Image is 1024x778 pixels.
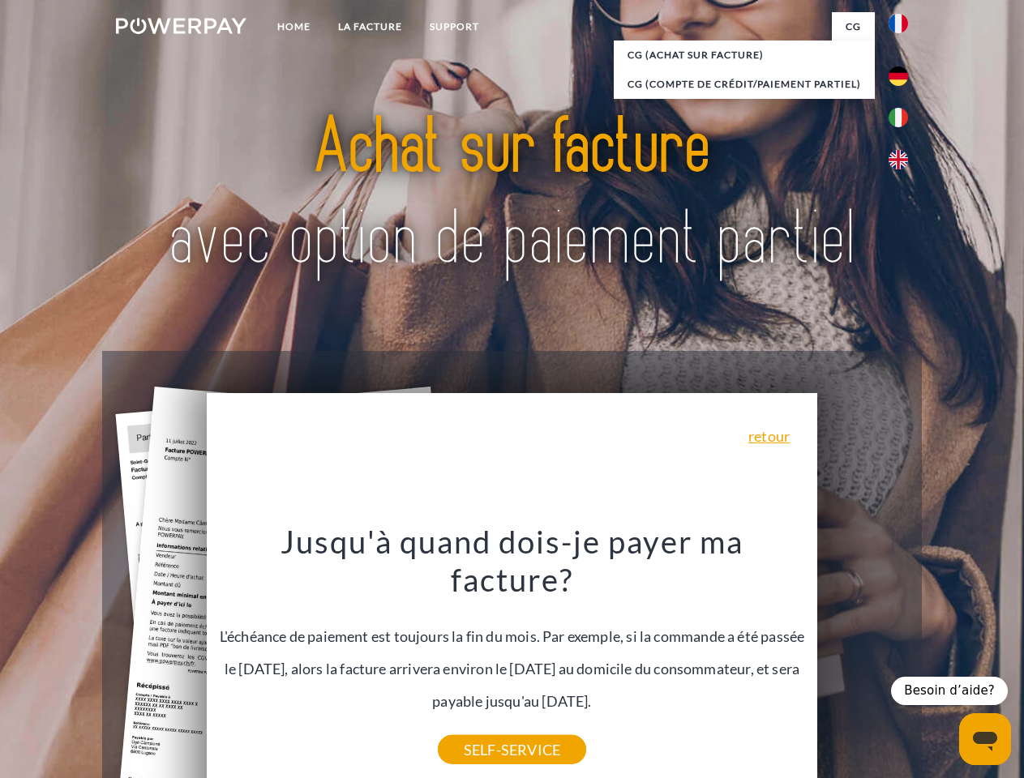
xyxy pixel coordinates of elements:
[889,108,908,127] img: it
[889,150,908,169] img: en
[614,70,875,99] a: CG (Compte de crédit/paiement partiel)
[324,12,416,41] a: LA FACTURE
[891,677,1008,705] div: Besoin d’aide?
[216,522,808,600] h3: Jusqu'à quand dois-je payer ma facture?
[263,12,324,41] a: Home
[216,522,808,750] div: L'échéance de paiement est toujours la fin du mois. Par exemple, si la commande a été passée le [...
[889,14,908,33] img: fr
[748,429,790,443] a: retour
[416,12,493,41] a: Support
[155,78,869,310] img: title-powerpay_fr.svg
[832,12,875,41] a: CG
[614,41,875,70] a: CG (achat sur facture)
[959,713,1011,765] iframe: Bouton de lancement de la fenêtre de messagerie, conversation en cours
[438,735,586,764] a: SELF-SERVICE
[116,18,246,34] img: logo-powerpay-white.svg
[889,66,908,86] img: de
